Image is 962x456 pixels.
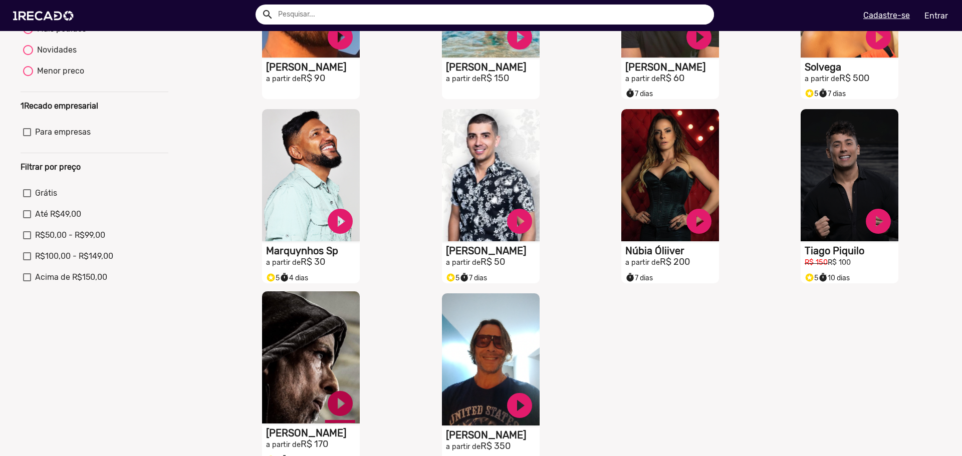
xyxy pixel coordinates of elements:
h1: Marquynhos Sp [266,245,360,257]
small: R$ 100 [828,258,851,267]
span: 7 dias [818,90,846,98]
a: play_circle_filled [505,390,535,420]
small: timer [459,273,469,282]
small: a partir de [446,442,480,451]
h2: R$ 50 [446,257,540,268]
span: Acima de R$150,00 [35,271,107,283]
span: 5 [446,274,459,282]
h1: Núbia Óliiver [625,245,719,257]
u: Cadastre-se [863,11,910,20]
i: timer [280,270,289,282]
small: timer [818,89,828,98]
i: Selo super talento [805,270,814,282]
h2: R$ 500 [805,73,898,84]
span: 7 dias [459,274,487,282]
small: stars [805,273,814,282]
h2: R$ 170 [266,439,360,450]
i: timer [818,270,828,282]
h2: R$ 90 [266,73,360,84]
span: R$100,00 - R$149,00 [35,250,113,262]
small: a partir de [446,75,480,83]
a: play_circle_filled [505,22,535,52]
div: Menor preco [33,65,84,77]
span: Para empresas [35,126,91,138]
b: Filtrar por preço [21,162,81,172]
small: R$ 150 [805,258,828,267]
video: S1RECADO vídeos dedicados para fãs e empresas [621,109,719,241]
a: play_circle_filled [325,206,355,236]
h2: R$ 60 [625,73,719,84]
small: a partir de [625,258,660,267]
mat-icon: Example home icon [262,9,274,21]
h2: R$ 200 [625,257,719,268]
a: play_circle_filled [684,22,714,52]
a: play_circle_filled [325,22,355,52]
h1: [PERSON_NAME] [446,61,540,73]
i: Selo super talento [266,270,276,282]
a: Entrar [918,7,954,25]
h1: [PERSON_NAME] [446,429,540,441]
span: 7 dias [625,274,653,282]
span: R$50,00 - R$99,00 [35,229,105,241]
h1: Tiago Piquilo [805,245,898,257]
h2: R$ 350 [446,441,540,452]
i: timer [818,86,828,98]
small: timer [625,273,635,282]
h2: R$ 30 [266,257,360,268]
small: timer [280,273,289,282]
button: Example home icon [258,5,276,23]
i: timer [625,270,635,282]
video: S1RECADO vídeos dedicados para fãs e empresas [262,109,360,241]
small: timer [818,273,828,282]
small: a partir de [446,258,480,267]
small: timer [625,89,635,98]
h1: [PERSON_NAME] [266,61,360,73]
small: stars [266,273,276,282]
h1: Solvega [805,61,898,73]
small: a partir de [266,258,301,267]
small: stars [805,89,814,98]
b: 1Recado empresarial [21,101,98,111]
a: play_circle_filled [684,206,714,236]
a: play_circle_filled [863,206,893,236]
h2: R$ 150 [446,73,540,84]
h1: [PERSON_NAME] [266,427,360,439]
a: play_circle_filled [863,22,893,52]
small: stars [446,273,455,282]
span: 5 [805,90,818,98]
h1: [PERSON_NAME] [446,245,540,257]
span: 10 dias [818,274,850,282]
video: S1RECADO vídeos dedicados para fãs e empresas [442,293,540,425]
small: a partir de [266,75,301,83]
video: S1RECADO vídeos dedicados para fãs e empresas [801,109,898,241]
small: a partir de [625,75,660,83]
small: a partir de [805,75,839,83]
span: 5 [805,274,818,282]
span: Até R$49,00 [35,208,81,220]
span: Grátis [35,187,57,199]
span: 7 dias [625,90,653,98]
a: play_circle_filled [505,206,535,236]
i: Selo super talento [446,270,455,282]
a: play_circle_filled [325,388,355,418]
i: timer [625,86,635,98]
div: Novidades [33,44,77,56]
i: timer [459,270,469,282]
small: a partir de [266,440,301,449]
span: 5 [266,274,280,282]
video: S1RECADO vídeos dedicados para fãs e empresas [442,109,540,241]
i: Selo super talento [805,86,814,98]
video: S1RECADO vídeos dedicados para fãs e empresas [262,291,360,423]
span: 4 dias [280,274,308,282]
input: Pesquisar... [271,5,714,25]
h1: [PERSON_NAME] [625,61,719,73]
